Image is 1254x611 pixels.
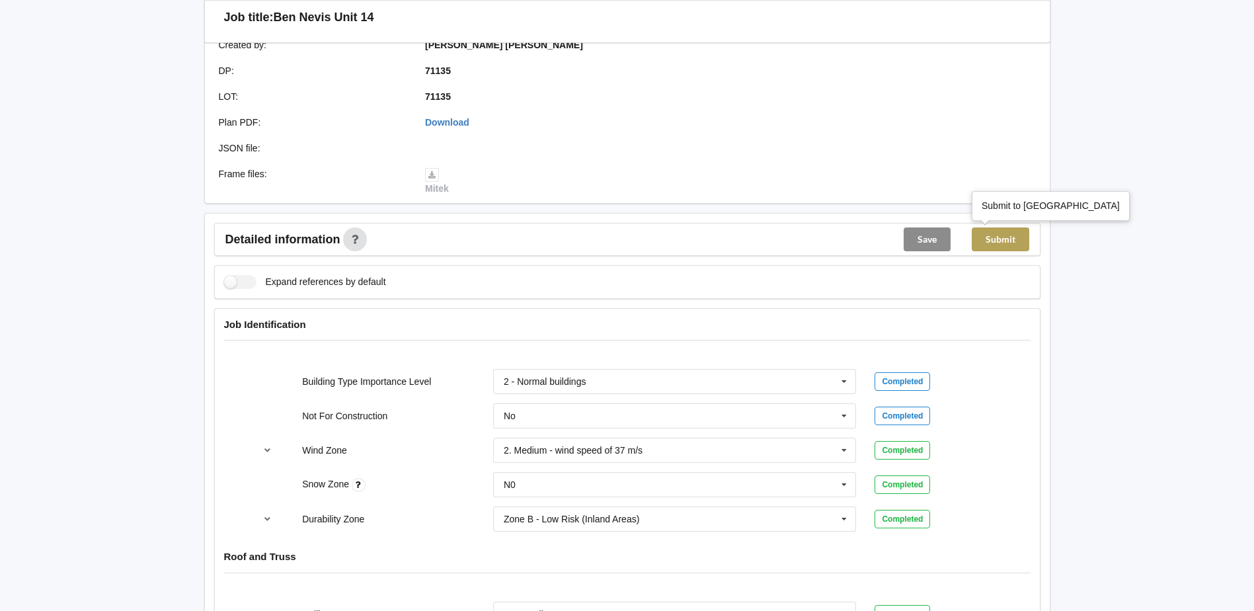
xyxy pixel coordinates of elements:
[875,441,930,460] div: Completed
[302,411,387,421] label: Not For Construction
[972,227,1029,251] button: Submit
[425,169,449,194] a: Mitek
[425,91,451,102] b: 71135
[302,445,347,456] label: Wind Zone
[875,372,930,391] div: Completed
[274,10,374,25] h3: Ben Nevis Unit 14
[210,38,416,52] div: Created by :
[224,318,1031,331] h4: Job Identification
[425,117,469,128] a: Download
[425,65,451,76] b: 71135
[982,199,1120,212] div: Submit to [GEOGRAPHIC_DATA]
[504,377,586,386] div: 2 - Normal buildings
[302,514,364,524] label: Durability Zone
[224,10,274,25] h3: Job title:
[210,90,416,103] div: LOT :
[255,438,280,462] button: reference-toggle
[875,510,930,528] div: Completed
[504,411,516,421] div: No
[210,142,416,155] div: JSON file :
[225,233,340,245] span: Detailed information
[302,479,352,489] label: Snow Zone
[210,116,416,129] div: Plan PDF :
[224,550,1031,563] h4: Roof and Truss
[224,275,386,289] label: Expand references by default
[210,64,416,77] div: DP :
[425,40,583,50] b: [PERSON_NAME] [PERSON_NAME]
[255,507,280,531] button: reference-toggle
[302,376,431,387] label: Building Type Importance Level
[504,446,643,455] div: 2. Medium - wind speed of 37 m/s
[875,407,930,425] div: Completed
[504,480,516,489] div: N0
[504,514,639,524] div: Zone B - Low Risk (Inland Areas)
[875,475,930,494] div: Completed
[210,167,416,195] div: Frame files :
